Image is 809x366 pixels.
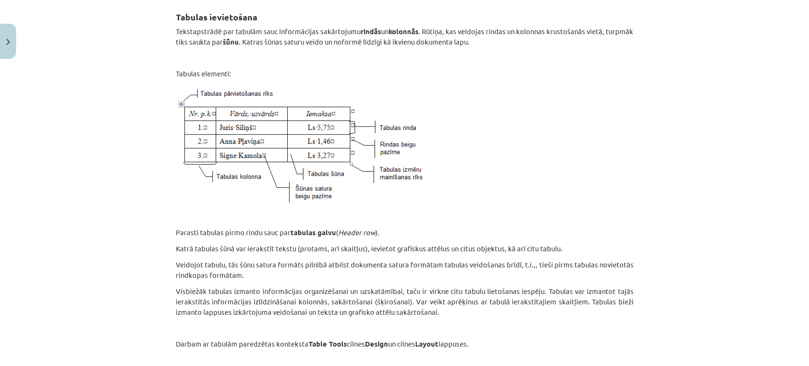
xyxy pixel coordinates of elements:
[176,228,380,237] span: Parasti tabulas pirmo rindu sauc par ( ).
[361,27,381,36] b: rindās
[176,27,633,46] span: Tekstapstrādē par tabulām sauc informācijas sakārtojumu un . Rūtiņa, kas veidojas rindas un kolon...
[291,228,336,237] b: tabulas galvu
[6,39,10,45] img: icon-close-lesson-0947bae3869378f0d4975bcd49f059093ad1ed9edebbc8119c70593378902aed.svg
[309,339,347,348] b: Table Tools
[338,228,375,237] i: Header row
[176,69,231,78] span: Tabulas elementi:
[365,339,388,348] b: Design
[176,244,563,253] span: Katrā tabulas šūnā var ierakstīt tekstu (protams, arī skaitļus), ievietot grafiskus attēlus un ci...
[415,339,438,348] b: Layout
[176,339,469,348] span: Darbam ar tabulām paredzētas konteksta cilnes un cilnes lappuses.
[176,260,634,279] span: Veidojot tabulu, tās šūnu satura formāts pilnībā atbilst dokumenta satura formātam tabulas veidoš...
[223,37,239,46] b: šūnu
[389,27,418,36] b: kolonnās
[176,11,257,22] strong: Tabulas ievietošana
[176,286,634,316] span: Visbiežāk tabulas izmanto informācijas organizēšanai un uzskatāmībai, taču ir virkne citu tabulu ...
